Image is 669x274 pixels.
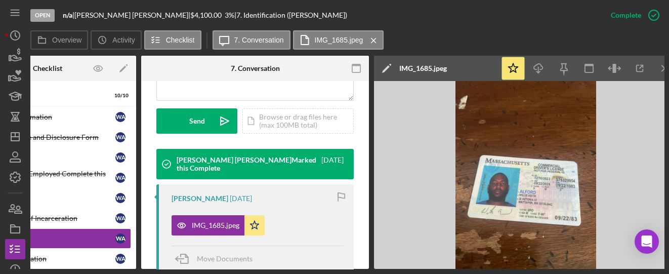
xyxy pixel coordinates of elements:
[177,156,320,172] div: [PERSON_NAME] [PERSON_NAME] Marked this Complete
[144,30,201,50] button: Checklist
[315,36,363,44] label: IMG_1685.jpeg
[115,152,126,163] div: W A
[189,108,205,134] div: Send
[234,11,347,19] div: | 7. Identification ([PERSON_NAME])
[33,64,62,72] div: Checklist
[231,64,280,72] div: 7. Conversation
[293,30,384,50] button: IMG_1685.jpeg
[115,233,126,244] div: W A
[30,30,88,50] button: Overview
[115,132,126,142] div: W A
[611,5,641,25] div: Complete
[166,36,195,44] label: Checklist
[192,221,239,229] div: IMG_1685.jpeg
[635,229,659,254] div: Open Intercom Messenger
[112,36,135,44] label: Activity
[172,215,265,236] button: IMG_1685.jpeg
[110,93,129,99] div: 10 / 10
[321,156,344,172] time: 2025-08-06 14:10
[63,11,74,19] div: |
[601,5,664,25] button: Complete
[115,254,126,264] div: W A
[213,30,290,50] button: 7. Conversation
[74,11,190,19] div: [PERSON_NAME] [PERSON_NAME] |
[63,11,72,19] b: n/a
[52,36,81,44] label: Overview
[190,11,225,19] div: $4,100.00
[115,193,126,203] div: W A
[115,213,126,223] div: W A
[399,64,447,72] div: IMG_1685.jpeg
[30,9,55,22] div: Open
[230,194,252,203] time: 2025-08-05 21:14
[172,194,228,203] div: [PERSON_NAME]
[156,108,237,134] button: Send
[115,173,126,183] div: W A
[225,11,234,19] div: 3 %
[91,30,141,50] button: Activity
[115,112,126,122] div: W A
[197,254,253,263] span: Move Documents
[172,246,263,271] button: Move Documents
[234,36,284,44] label: 7. Conversation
